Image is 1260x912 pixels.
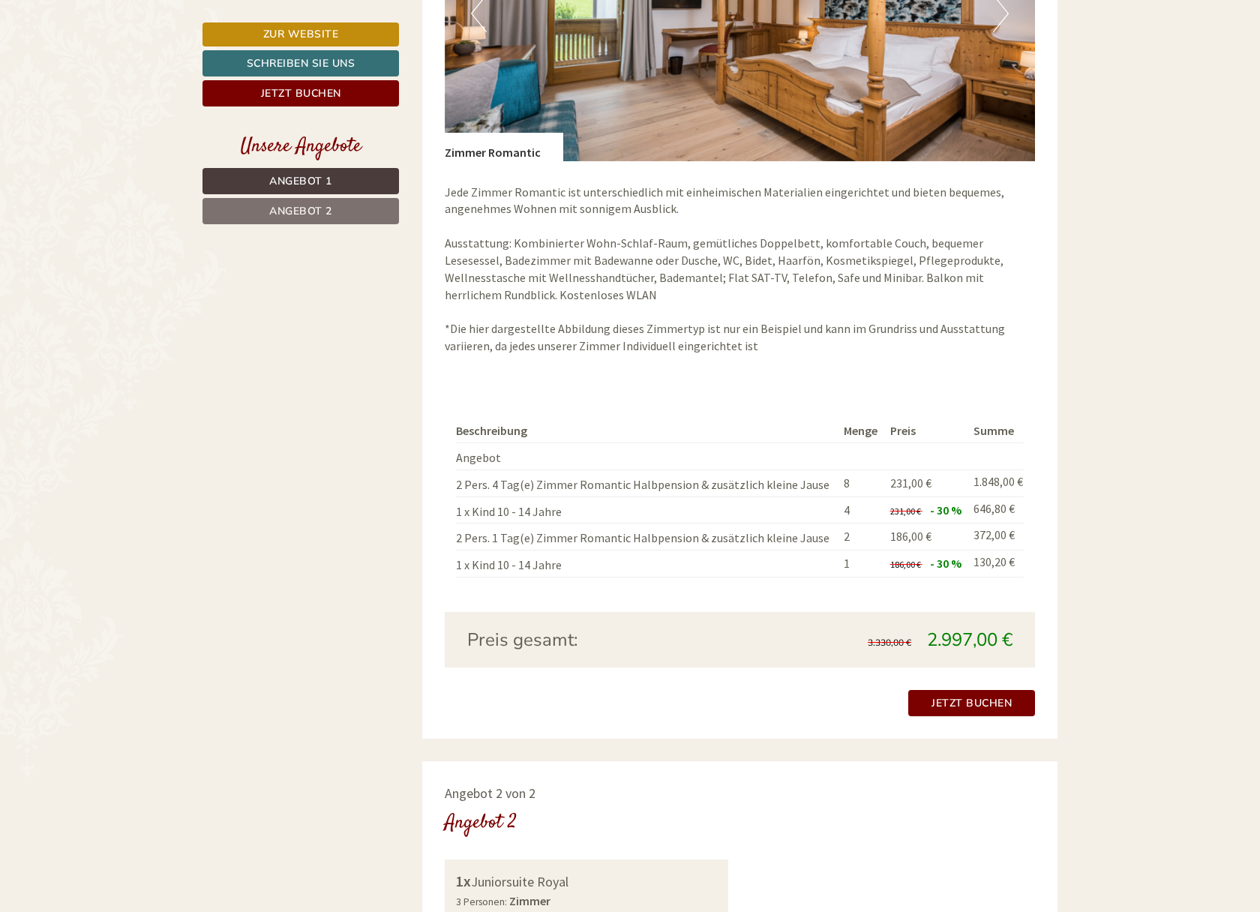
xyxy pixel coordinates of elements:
td: 2 Pers. 1 Tag(e) Zimmer Romantic Halbpension & zusätzlich kleine Jause [456,523,838,550]
p: Jede Zimmer Romantic ist unterschiedlich mit einheimischen Materialien eingerichtet und bieten be... [445,184,1036,355]
div: Guten Tag, wie können wir Ihnen helfen? [352,40,580,86]
td: 1 [838,550,883,577]
div: Juniorsuite Royal [456,871,718,892]
small: 3 Personen: [456,895,507,908]
span: Angebot 2 [269,204,332,218]
a: Jetzt buchen [202,80,399,106]
td: 1.848,00 € [967,469,1024,496]
span: 3.330,00 € [868,637,911,649]
th: Menge [838,419,883,442]
div: Preis gesamt: [456,627,740,652]
span: - 30 % [930,502,961,517]
div: Zimmer Romantic [445,133,563,161]
th: Preis [884,419,968,442]
td: 646,80 € [967,496,1024,523]
a: Jetzt buchen [908,690,1035,716]
td: 1 x Kind 10 - 14 Jahre [456,496,838,523]
td: 372,00 € [967,523,1024,550]
button: Senden [501,395,591,421]
b: 1x [456,871,471,890]
span: Angebot 2 von 2 [445,784,535,802]
td: 130,20 € [967,550,1024,577]
span: 186,00 € [890,559,921,570]
div: Unsere Angebote [202,133,399,160]
td: 4 [838,496,883,523]
td: Angebot [456,442,838,469]
span: 186,00 € [890,529,931,544]
td: 2 [838,523,883,550]
span: - 30 % [930,556,961,571]
td: 8 [838,469,883,496]
span: 2.997,00 € [927,628,1012,652]
b: Zimmer [509,893,550,908]
div: [DATE] [268,11,322,37]
th: Beschreibung [456,419,838,442]
div: Angebot 2 [445,809,517,837]
span: 231,00 € [890,475,931,490]
td: 1 x Kind 10 - 14 Jahre [456,550,838,577]
a: Zur Website [202,22,399,46]
small: 13:18 [360,73,568,83]
span: 231,00 € [890,505,921,517]
div: Sie [360,43,568,55]
span: Angebot 1 [269,174,332,188]
th: Summe [967,419,1024,442]
a: Schreiben Sie uns [202,50,399,76]
td: 2 Pers. 4 Tag(e) Zimmer Romantic Halbpension & zusätzlich kleine Jause [456,469,838,496]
